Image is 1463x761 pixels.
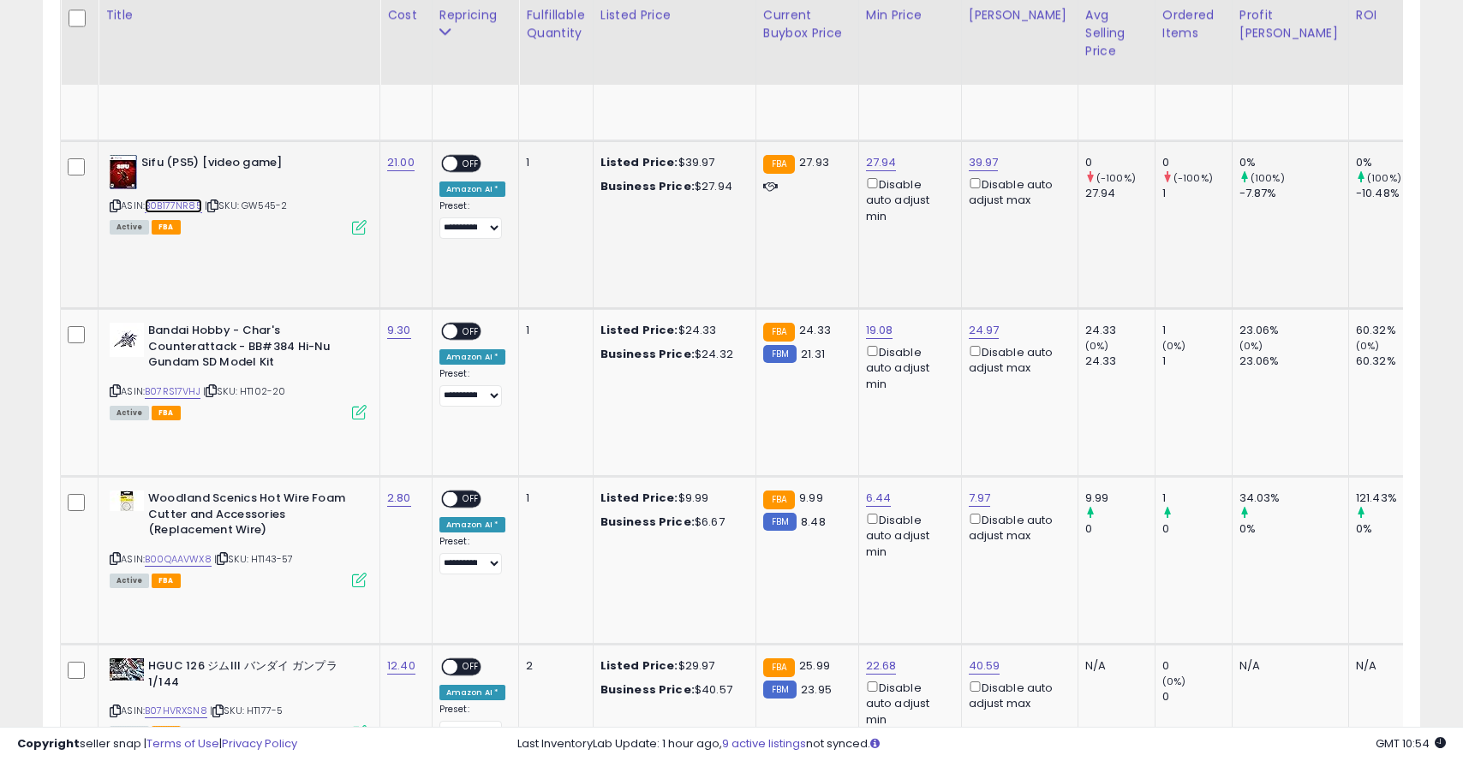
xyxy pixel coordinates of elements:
div: 60.32% [1356,323,1425,338]
small: FBA [763,155,795,174]
div: 1 [1162,186,1232,201]
span: OFF [457,492,485,507]
small: (100%) [1367,171,1401,185]
div: 23.06% [1239,323,1348,338]
div: 0 [1162,658,1232,674]
b: Business Price: [600,346,695,362]
div: N/A [1085,658,1142,674]
span: OFF [457,157,485,171]
div: $24.33 [600,323,743,338]
a: B0B177NR85 [145,199,202,213]
div: -7.87% [1239,186,1348,201]
b: Bandai Hobby - Char's Counterattack - BB#384 Hi-Nu Gundam SD Model Kit [148,323,356,375]
a: B07RS17VHJ [145,384,200,399]
span: | SKU: HT143-57 [214,552,294,566]
div: ASIN: [110,155,367,233]
a: 39.97 [969,154,999,171]
img: 51OJbBjD1uS._SL40_.jpg [110,658,144,681]
a: 9.30 [387,322,411,339]
div: 24.33 [1085,323,1155,338]
div: Title [105,6,373,24]
div: ASIN: [110,323,367,418]
div: 27.94 [1085,186,1155,201]
div: Disable auto adjust max [969,510,1065,544]
div: 1 [526,490,579,506]
div: Disable auto adjust min [866,678,948,728]
a: Terms of Use [146,735,219,752]
div: $40.57 [600,682,743,698]
span: FBA [152,220,181,235]
span: All listings currently available for purchase on Amazon [110,220,149,235]
div: 0 [1162,521,1232,537]
div: 1 [1162,490,1232,506]
div: N/A [1356,658,1412,674]
div: Listed Price [600,6,749,24]
small: FBM [763,345,797,363]
div: 1 [1162,354,1232,369]
div: [PERSON_NAME] [969,6,1071,24]
div: $27.94 [600,179,743,194]
div: Disable auto adjust max [969,342,1065,376]
div: Profit [PERSON_NAME] [1239,6,1341,42]
a: 40.59 [969,657,1000,675]
div: Repricing [439,6,512,24]
a: 9 active listings [722,735,806,752]
small: (0%) [1162,339,1186,353]
span: FBA [152,406,181,420]
strong: Copyright [17,735,80,752]
div: Preset: [439,704,506,742]
span: 9.99 [799,490,823,506]
span: 24.33 [799,322,831,338]
div: Min Price [866,6,954,24]
div: -10.48% [1356,186,1425,201]
div: $9.99 [600,490,743,506]
span: 25.99 [799,657,830,674]
div: 1 [1162,323,1232,338]
div: Disable auto adjust min [866,342,948,392]
div: Fulfillable Quantity [526,6,585,42]
b: Business Price: [600,178,695,194]
span: | SKU: HT177-5 [210,704,283,717]
span: 8.48 [801,514,826,530]
div: $24.32 [600,347,743,362]
a: 6.44 [866,490,892,507]
span: 23.95 [801,681,832,698]
span: 21.31 [801,346,825,362]
div: Last InventoryLab Update: 1 hour ago, not synced. [517,736,1446,752]
div: N/A [1239,658,1335,674]
div: ROI [1356,6,1418,24]
span: FBA [152,574,181,588]
div: 0% [1239,155,1348,170]
a: B07HVRXSN8 [145,704,207,718]
img: 41YY6Heaw3L._SL40_.jpg [110,155,137,189]
span: 2025-08-11 10:54 GMT [1376,735,1446,752]
div: Avg Selling Price [1085,6,1148,60]
a: 19.08 [866,322,893,339]
a: 12.40 [387,657,415,675]
div: $6.67 [600,514,743,530]
div: ASIN: [110,490,367,586]
div: Amazon AI * [439,517,506,532]
div: 0 [1085,521,1155,537]
div: Amazon AI * [439,349,506,365]
a: B00QAAVWX8 [145,552,212,567]
div: 1 [526,155,579,170]
div: Disable auto adjust min [866,175,948,224]
div: 2 [526,658,579,674]
a: 22.68 [866,657,897,675]
span: OFF [457,660,485,675]
span: | SKU: HT102-20 [203,384,286,398]
div: 23.06% [1239,354,1348,369]
img: 41y-Ts6PxlL._SL40_.jpg [110,323,144,357]
div: $39.97 [600,155,743,170]
div: $29.97 [600,658,743,674]
span: OFF [457,324,485,339]
span: All listings currently available for purchase on Amazon [110,574,149,588]
a: 2.80 [387,490,411,507]
b: HGUC 126 ジムIII バンダイ ガンプラ 1/144 [148,658,356,694]
b: Listed Price: [600,657,678,674]
div: Disable auto adjust max [969,678,1065,711]
small: FBM [763,513,797,531]
div: 0 [1162,689,1232,705]
b: Business Price: [600,681,695,698]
